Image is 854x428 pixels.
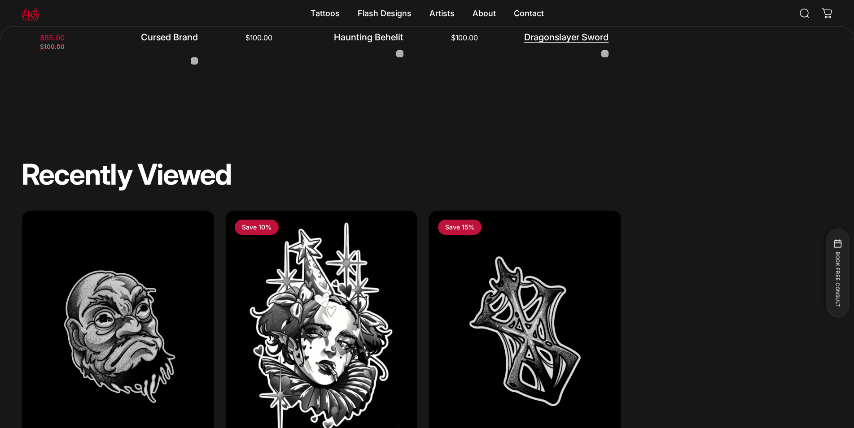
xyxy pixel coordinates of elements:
span: $100.00 [40,44,65,50]
summary: About [464,4,505,23]
summary: Flash Designs [349,4,420,23]
a: Dragonslayer Sword - Black and Grey [601,50,609,57]
a: Dragonslayer Sword [524,32,609,43]
a: Contact [505,4,553,23]
a: Haunting Behelit [334,32,403,43]
animate-element: Viewed [137,160,231,189]
a: Cursed Brand [141,32,198,43]
nav: Primary [302,4,553,23]
animate-element: Recently [22,160,132,189]
span: $100.00 [451,34,478,41]
a: 0 items [817,4,837,23]
button: BOOK FREE CONSULT [826,229,849,317]
span: $85.00 [40,34,65,41]
a: Cursed Brand - Black and Grey [191,57,198,65]
span: $100.00 [245,34,272,41]
summary: Tattoos [302,4,349,23]
a: Haunting Behelit - Black and Grey [396,50,403,57]
summary: Artists [420,4,464,23]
